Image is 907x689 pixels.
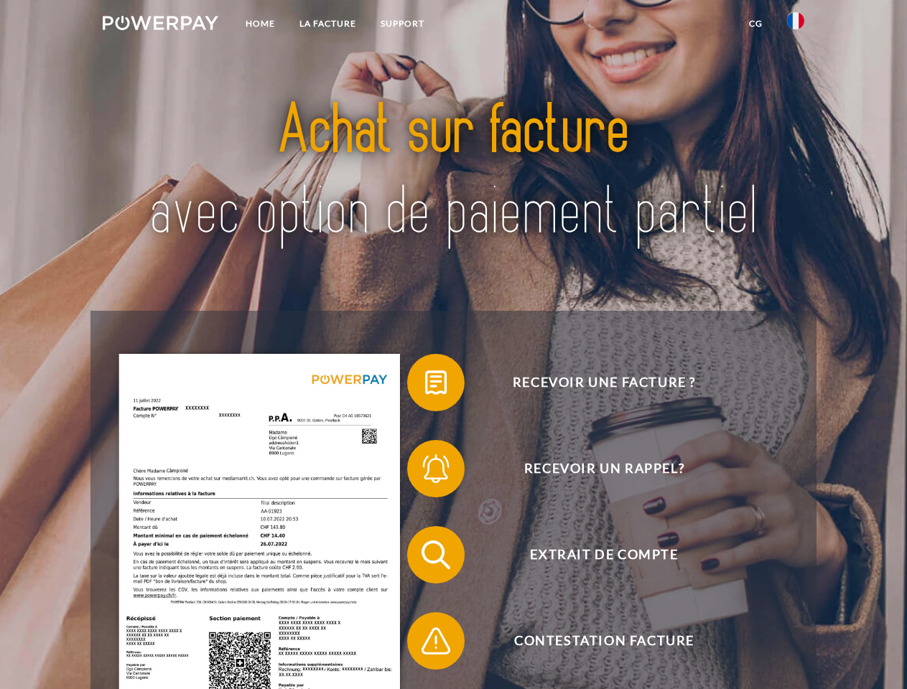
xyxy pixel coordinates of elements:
[407,354,781,411] button: Recevoir une facture ?
[233,11,287,37] a: Home
[407,612,781,670] button: Contestation Facture
[407,440,781,497] button: Recevoir un rappel?
[137,69,770,275] img: title-powerpay_fr.svg
[428,354,780,411] span: Recevoir une facture ?
[418,623,454,659] img: qb_warning.svg
[407,526,781,583] button: Extrait de compte
[737,11,775,37] a: CG
[428,526,780,583] span: Extrait de compte
[418,451,454,487] img: qb_bell.svg
[428,440,780,497] span: Recevoir un rappel?
[787,12,804,29] img: fr
[103,16,218,30] img: logo-powerpay-white.svg
[418,365,454,400] img: qb_bill.svg
[287,11,368,37] a: LA FACTURE
[368,11,437,37] a: Support
[418,537,454,573] img: qb_search.svg
[428,612,780,670] span: Contestation Facture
